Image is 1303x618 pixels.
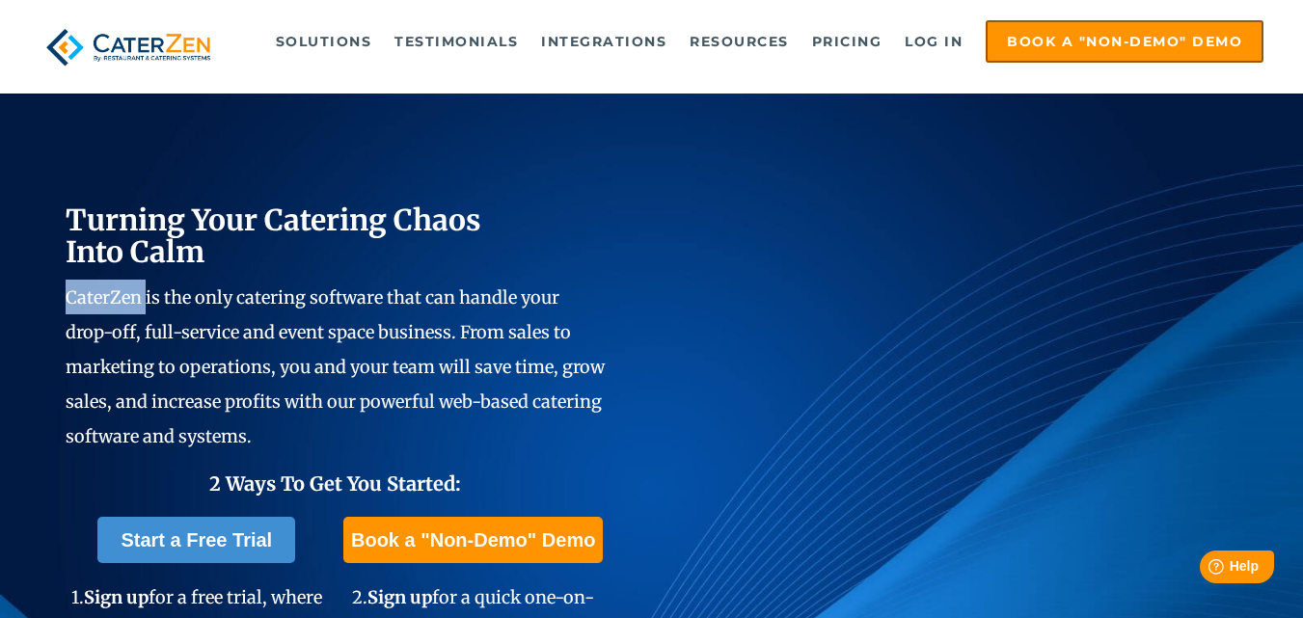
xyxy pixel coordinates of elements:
a: Book a "Non-Demo" Demo [986,20,1263,63]
span: Sign up [367,586,432,608]
span: Sign up [84,586,149,608]
a: Pricing [802,22,892,61]
a: Start a Free Trial [97,517,295,563]
a: Log in [895,22,972,61]
a: Resources [680,22,799,61]
div: Navigation Menu [249,20,1264,63]
a: Integrations [531,22,676,61]
a: Solutions [266,22,382,61]
span: Turning Your Catering Chaos Into Calm [66,202,481,270]
img: caterzen [40,20,218,74]
a: Book a "Non-Demo" Demo [343,517,603,563]
a: Testimonials [385,22,528,61]
iframe: Help widget launcher [1131,543,1282,597]
span: CaterZen is the only catering software that can handle your drop-off, full-service and event spac... [66,286,605,447]
span: 2 Ways To Get You Started: [209,471,461,496]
